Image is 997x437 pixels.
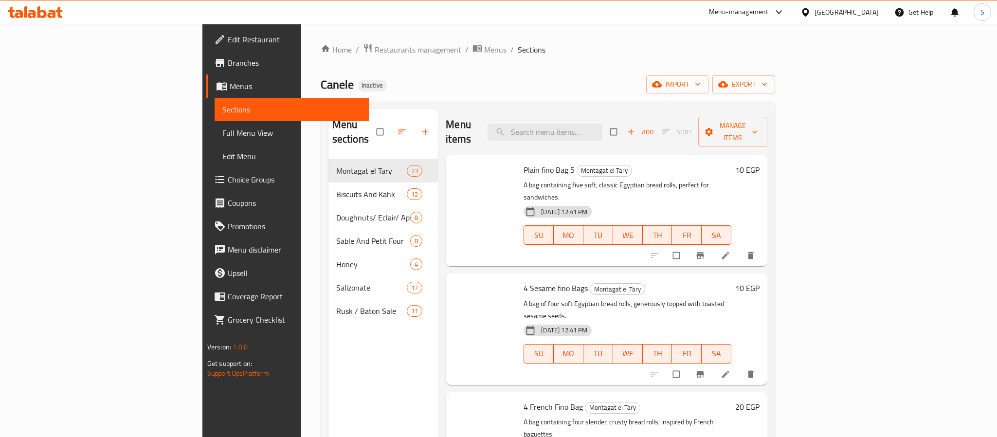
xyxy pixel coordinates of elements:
span: TU [587,346,609,361]
span: Grocery Checklist [228,314,361,326]
span: Select to update [667,365,688,383]
span: Sections [518,44,545,55]
span: [DATE] 12:41 PM [537,207,591,217]
span: Montagat el Tary [336,165,407,177]
button: MO [554,344,583,364]
a: Edit Restaurant [206,28,369,51]
div: Montagat el Tary [585,402,640,414]
button: WE [613,225,643,245]
a: Support.OpsPlatform [207,367,269,380]
span: WE [617,346,639,361]
span: SU [528,228,550,242]
span: Menu disclaimer [228,244,361,255]
span: 17 [407,283,422,292]
span: Select all sections [371,123,391,141]
button: FR [672,225,702,245]
div: items [410,212,422,223]
span: WE [617,228,639,242]
span: Menus [230,80,361,92]
button: WE [613,344,643,364]
span: 4 [411,260,422,269]
p: A bag containing five soft, classic Egyptian bread rolls, perfect for sandwiches. [524,179,731,203]
span: Plain fino Bag 5 [524,163,575,177]
input: search [488,124,602,141]
span: Coverage Report [228,291,361,302]
span: Doughnuts/ Eclair/ Apple Pie [336,212,410,223]
a: Grocery Checklist [206,308,369,331]
div: Biscuits And Kahk12 [328,182,438,206]
span: Menus [484,44,507,55]
div: Inactive [358,80,387,91]
span: Sort sections [391,121,415,143]
span: import [654,78,701,91]
span: TH [647,228,669,242]
div: items [410,258,422,270]
div: [GEOGRAPHIC_DATA] [815,7,879,18]
span: Sections [222,104,361,115]
a: Restaurants management [363,43,461,56]
button: MO [554,225,583,245]
span: SA [706,228,727,242]
a: Choice Groups [206,168,369,191]
button: delete [740,364,763,385]
span: 8 [411,213,422,222]
button: TU [583,225,613,245]
a: Coverage Report [206,285,369,308]
nav: Menu sections [328,155,438,327]
button: SA [702,225,731,245]
button: export [712,75,775,93]
div: Honey4 [328,253,438,276]
span: Coupons [228,197,361,209]
button: TH [643,344,672,364]
div: items [407,305,422,317]
li: / [510,44,514,55]
a: Branches [206,51,369,74]
div: Montagat el Tary [577,165,632,177]
span: Select to update [667,246,688,265]
span: Salizonate [336,282,407,293]
span: Biscuits And Kahk [336,188,407,200]
span: 12 [407,190,422,199]
span: Version: [207,341,231,353]
button: TU [583,344,613,364]
span: Inactive [358,81,387,90]
a: Sections [215,98,369,121]
span: [DATE] 12:41 PM [537,326,591,335]
button: Branch-specific-item [689,245,713,266]
span: Select section first [656,125,698,140]
div: Rusk / Baton Sale11 [328,299,438,323]
button: import [646,75,708,93]
span: 1.0.0 [233,341,248,353]
li: / [465,44,469,55]
span: TU [587,228,609,242]
h6: 10 EGP [735,281,760,295]
span: Choice Groups [228,174,361,185]
button: SA [702,344,731,364]
div: items [407,188,422,200]
span: SA [706,346,727,361]
span: Sable And Petit Four [336,235,410,247]
button: Manage items [698,117,767,147]
span: Honey [336,258,410,270]
span: MO [558,228,580,242]
span: export [720,78,767,91]
span: MO [558,346,580,361]
div: Salizonate17 [328,276,438,299]
p: A bag of four soft Egyptian bread rolls, generously topped with toasted sesame seeds. [524,298,731,322]
a: Edit menu item [721,369,732,379]
div: items [410,235,422,247]
div: items [407,282,422,293]
span: Get support on: [207,357,252,370]
span: Upsell [228,267,361,279]
button: FR [672,344,702,364]
h6: 10 EGP [735,163,760,177]
span: 11 [407,307,422,316]
span: Add item [625,125,656,140]
span: Promotions [228,220,361,232]
a: Edit Menu [215,145,369,168]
